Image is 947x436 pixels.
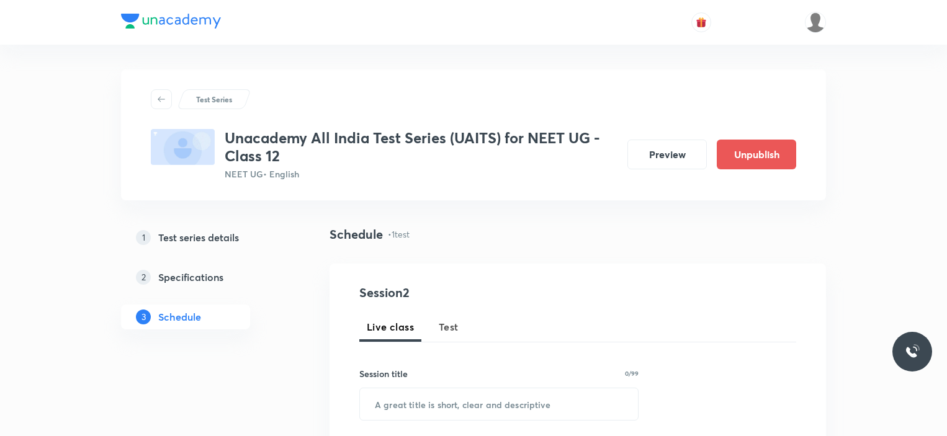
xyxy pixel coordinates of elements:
h4: Schedule [330,225,383,244]
a: Company Logo [121,14,221,32]
h5: Test series details [158,230,239,245]
input: A great title is short, clear and descriptive [360,388,638,420]
button: Preview [627,140,707,169]
h4: Session 2 [359,283,586,302]
h6: Session title [359,367,408,380]
span: Test [439,319,459,334]
img: avatar [696,17,707,28]
a: 1Test series details [121,225,290,250]
p: NEET UG • English [225,167,617,180]
p: 3 [136,309,151,324]
h3: Unacademy All India Test Series (UAITS) for NEET UG - Class 12 [225,129,617,165]
h5: Specifications [158,270,223,285]
span: Live class [367,319,414,334]
p: 0/99 [625,370,639,376]
img: Company Logo [121,14,221,29]
p: 2 [136,270,151,285]
button: Unpublish [717,140,796,169]
h5: Schedule [158,309,201,324]
button: avatar [691,12,711,32]
a: 2Specifications [121,265,290,290]
img: fallback-thumbnail.png [151,129,215,165]
img: Organic Chemistry [805,12,826,33]
img: ttu [905,344,920,359]
p: Test Series [196,94,232,105]
p: 1 [136,230,151,245]
p: • 1 test [388,228,410,241]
